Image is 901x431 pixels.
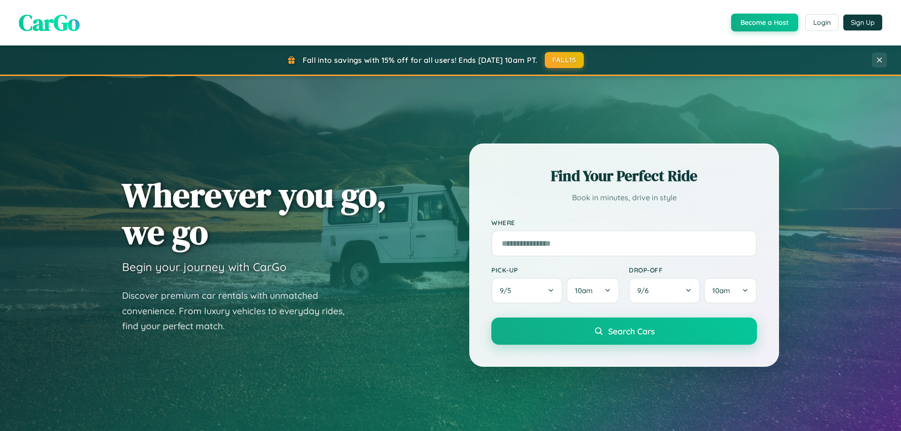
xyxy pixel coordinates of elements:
[805,14,839,31] button: Login
[19,7,80,38] span: CarGo
[303,55,538,65] span: Fall into savings with 15% off for all users! Ends [DATE] 10am PT.
[491,219,757,227] label: Where
[500,286,516,295] span: 9 / 5
[843,15,882,30] button: Sign Up
[491,278,563,303] button: 9/5
[122,288,357,334] p: Discover premium car rentals with unmatched convenience. From luxury vehicles to everyday rides, ...
[629,278,700,303] button: 9/6
[491,266,619,274] label: Pick-up
[491,191,757,204] p: Book in minutes, drive in style
[575,286,593,295] span: 10am
[608,326,655,336] span: Search Cars
[545,52,584,68] button: FALL15
[122,176,387,250] h1: Wherever you go, we go
[704,278,757,303] button: 10am
[629,266,757,274] label: Drop-off
[712,286,730,295] span: 10am
[491,318,757,345] button: Search Cars
[637,286,653,295] span: 9 / 6
[122,260,287,274] h3: Begin your journey with CarGo
[566,278,619,303] button: 10am
[491,166,757,186] h2: Find Your Perfect Ride
[731,14,798,31] button: Become a Host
